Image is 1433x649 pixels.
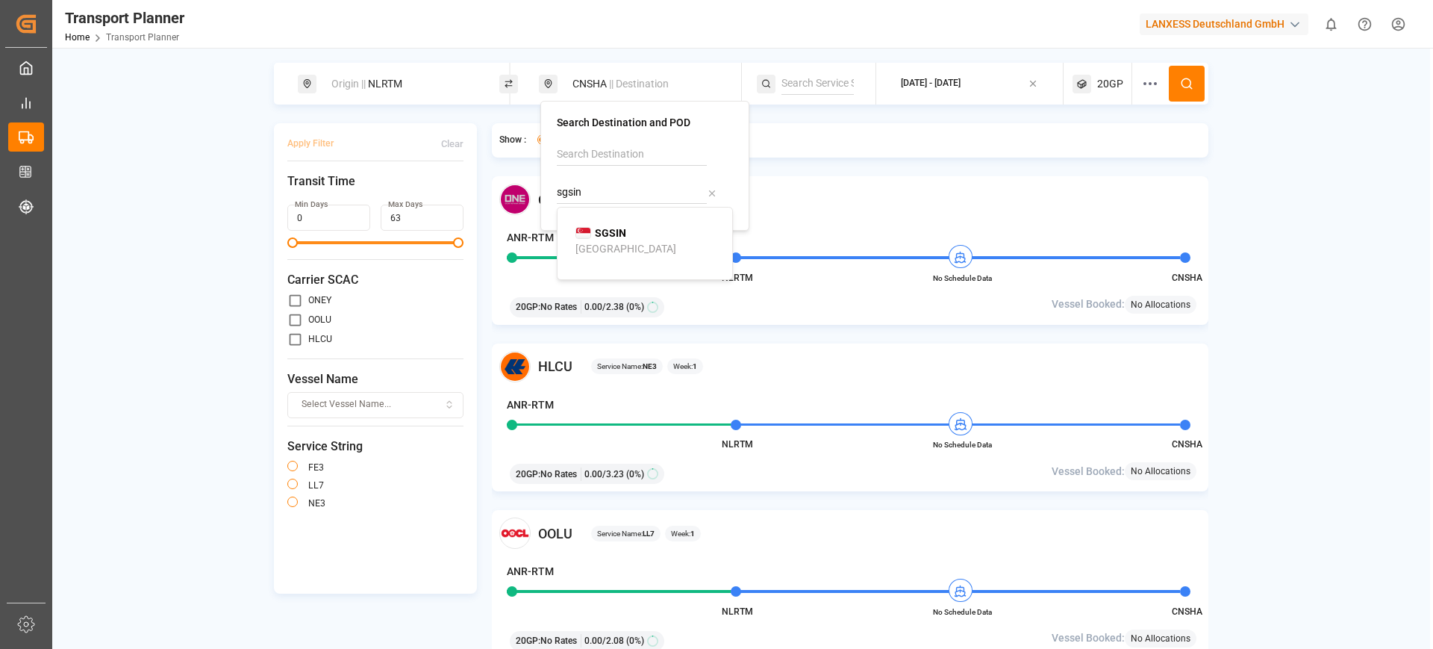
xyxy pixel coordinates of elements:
span: || Destination [609,78,669,90]
b: NE3 [643,362,657,370]
span: (0%) [626,468,644,481]
div: CNSHA [563,70,725,98]
b: SGSIN [595,227,626,239]
div: NLRTM [322,70,484,98]
input: Search POD [557,181,707,204]
span: NLRTM [722,606,753,617]
label: FE3 [308,463,324,472]
span: 20GP [1097,76,1123,92]
span: Transit Time [287,173,463,190]
div: Clear [441,137,463,151]
span: 0.00 / 2.08 [584,634,624,648]
img: country [575,227,591,239]
span: Select Vessel Name... [302,398,391,412]
span: 20GP : [516,300,540,314]
span: Week: [671,528,695,539]
span: Service Name: [597,361,657,372]
span: No Allocations [1131,298,1190,311]
div: [GEOGRAPHIC_DATA] [575,241,676,257]
span: No Schedule Data [921,439,1003,450]
h4: ANR-RTM [507,564,554,580]
input: Search Destination [557,143,707,166]
button: Help Center [1348,7,1382,41]
b: 1 [690,530,695,538]
span: Show : [499,134,526,147]
h4: Search Destination and POD [557,117,733,128]
span: No Allocations [1131,632,1190,645]
label: LL7 [308,481,324,490]
label: ONEY [308,296,331,305]
span: Vessel Name [287,370,463,388]
span: HLCU [538,356,572,376]
span: Minimum [287,237,298,248]
label: OOLU [308,315,331,324]
label: Min Days [295,199,328,210]
span: (0%) [626,634,644,648]
span: No Rates [540,300,577,314]
span: 20GP : [516,468,540,481]
span: Service Name: [597,528,655,539]
div: LANXESS Deutschland GmbH [1140,13,1308,35]
h4: ANR-RTM [507,397,554,413]
span: No Allocations [1131,465,1190,478]
span: No Schedule Data [921,273,1003,284]
b: LL7 [643,530,655,538]
b: 1 [693,362,697,370]
label: NE3 [308,499,325,508]
span: 20GP : [516,634,540,648]
span: Week: [673,361,697,372]
h4: ANR-RTM [507,230,554,246]
span: CNSHA [1172,439,1202,450]
span: Carrier SCAC [287,271,463,289]
span: Vessel Booked: [1052,630,1125,646]
span: Service String [287,438,463,456]
input: Search Service String [781,72,854,95]
span: No Rates [540,634,577,648]
span: Vessel Booked: [1052,464,1125,479]
span: NLRTM [722,439,753,450]
button: [DATE] - [DATE] [885,69,1055,99]
span: No Schedule Data [921,606,1003,618]
img: Carrier [499,518,531,549]
span: CNSHA [1172,273,1202,283]
span: (0%) [626,300,644,314]
div: [DATE] - [DATE] [901,77,961,90]
span: 0.00 / 3.23 [584,468,624,481]
span: Maximum [453,237,463,248]
label: Max Days [388,199,422,210]
span: Origin || [331,78,366,90]
img: Carrier [499,351,531,382]
span: NLRTM [722,273,753,283]
label: HLCU [308,335,332,344]
span: ONEY [538,190,572,210]
span: 0.00 / 2.38 [584,300,624,314]
span: No Rates [540,468,577,481]
img: Carrier [499,184,531,215]
button: LANXESS Deutschland GmbH [1140,10,1314,38]
div: Transport Planner [65,7,184,29]
a: Home [65,32,90,43]
span: OOLU [538,524,572,544]
button: show 0 new notifications [1314,7,1348,41]
span: CNSHA [1172,606,1202,617]
span: Vessel Booked: [1052,296,1125,312]
button: Clear [441,131,463,157]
